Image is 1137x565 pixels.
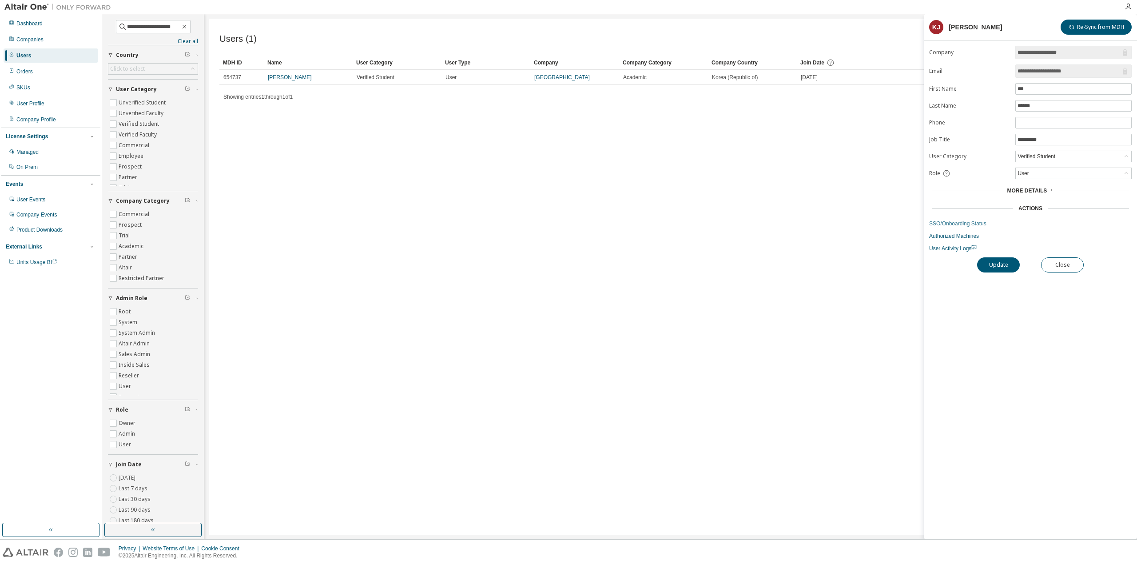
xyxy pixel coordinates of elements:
a: SSO/Onboarding Status [929,220,1132,227]
label: Email [929,68,1010,75]
label: [DATE] [119,473,137,483]
p: © 2025 Altair Engineering, Inc. All Rights Reserved. [119,552,245,560]
label: Academic [119,241,145,252]
label: Verified Faculty [119,129,159,140]
span: Academic [623,74,647,81]
button: Re-Sync from MDH [1061,20,1132,35]
div: Verified Student [1016,151,1131,162]
label: Sales Admin [119,349,152,360]
label: Prospect [119,161,143,172]
div: Company Country [712,56,793,70]
label: Phone [929,119,1010,126]
button: User Category [108,80,198,99]
label: Company [929,49,1010,56]
span: Join Date [116,461,142,468]
div: Privacy [119,545,143,552]
button: Admin Role [108,289,198,308]
span: User [445,74,457,81]
label: Trial [119,183,131,193]
div: Cookie Consent [201,545,244,552]
label: Commercial [119,209,151,220]
div: Managed [16,148,39,156]
div: Dashboard [16,20,43,27]
span: User Category [116,86,157,93]
label: Root [119,306,132,317]
div: Click to select [108,64,198,74]
label: Partner [119,252,139,262]
span: Units Usage BI [16,259,57,265]
label: Last 90 days [119,505,152,515]
label: Owner [119,418,137,429]
div: MDH ID [223,56,260,70]
div: Actions [1018,205,1042,212]
div: Company [534,56,616,70]
button: Role [108,400,198,420]
label: Unverified Student [119,97,167,108]
label: Admin [119,429,137,439]
label: Last 30 days [119,494,152,505]
span: Korea (Republic of) [712,74,758,81]
span: Clear filter [185,197,190,204]
label: Unverified Faculty [119,108,165,119]
label: User Category [929,153,1010,160]
span: 654737 [223,74,241,81]
img: altair_logo.svg [3,548,48,557]
label: Job Title [929,136,1010,143]
div: License Settings [6,133,48,140]
div: Verified Student [1016,152,1057,161]
div: Name [267,56,349,70]
span: Admin Role [116,295,147,302]
span: Clear filter [185,52,190,59]
div: [PERSON_NAME] [949,24,1002,31]
label: Partner [119,172,139,183]
label: User [119,381,133,392]
label: Restricted Partner [119,273,166,284]
a: [PERSON_NAME] [268,74,312,80]
div: User Type [445,56,527,70]
label: Employee [119,151,145,161]
div: Product Downloads [16,226,63,233]
span: Clear filter [185,295,190,302]
div: User [1016,168,1131,179]
label: Reseller [119,370,141,381]
span: Join Date [800,60,824,66]
label: First Name [929,85,1010,92]
div: SKUs [16,84,30,91]
button: Company Category [108,191,198,211]
label: System Admin [119,328,157,338]
div: Company Events [16,211,57,218]
label: Trial [119,230,131,241]
img: youtube.svg [98,548,111,557]
div: External Links [6,243,42,250]
label: Commercial [119,140,151,151]
div: Company Profile [16,116,56,123]
div: Click to select [110,65,145,72]
div: KJ [929,20,943,34]
svg: Date when the user was first added or directly signed up. If the user was deleted and later re-ad... [827,59,835,67]
span: Role [929,170,940,177]
span: User Activity Logs [929,245,977,252]
label: Last Name [929,102,1010,109]
label: Last 7 days [119,483,149,494]
img: linkedin.svg [83,548,92,557]
label: System [119,317,139,328]
img: instagram.svg [68,548,78,557]
span: [DATE] [801,74,818,81]
label: Altair Admin [119,338,151,349]
label: Last 180 days [119,515,155,526]
div: User Profile [16,100,44,107]
img: facebook.svg [54,548,63,557]
label: Inside Sales [119,360,151,370]
span: Showing entries 1 through 1 of 1 [223,94,293,100]
div: Users [16,52,31,59]
span: Clear filter [185,461,190,468]
div: Companies [16,36,44,43]
div: Orders [16,68,33,75]
a: Authorized Machines [929,232,1132,240]
div: User Events [16,196,45,203]
button: Country [108,45,198,65]
div: Company Category [623,56,704,70]
span: More Details [1007,188,1047,194]
span: Company Category [116,197,170,204]
label: Altair [119,262,134,273]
